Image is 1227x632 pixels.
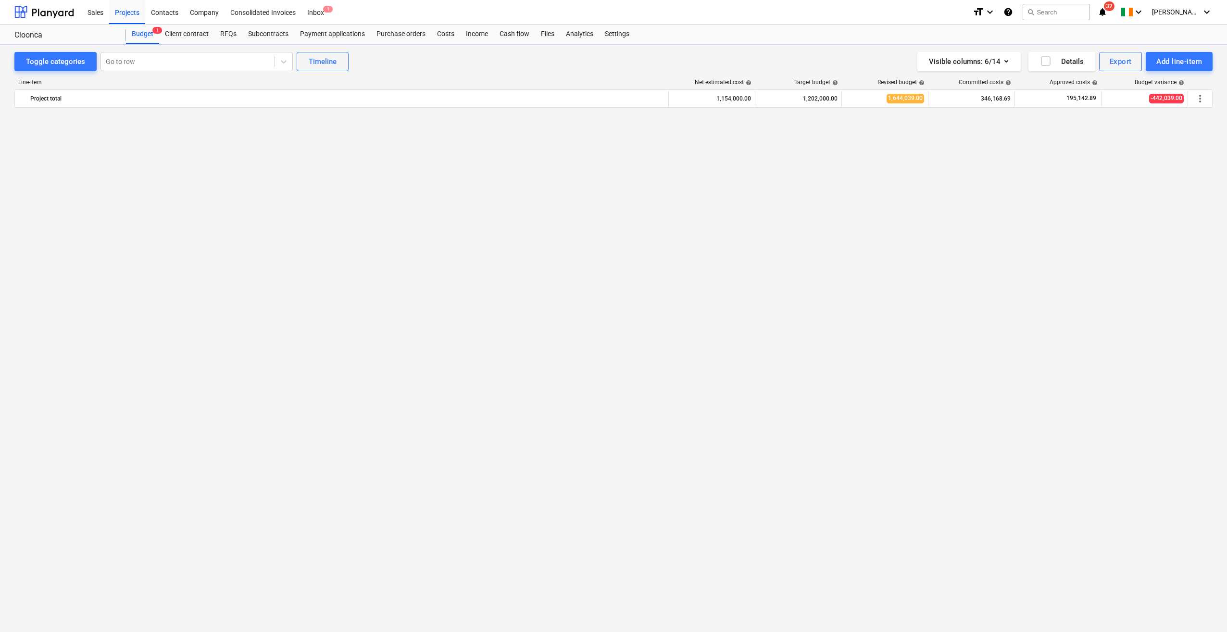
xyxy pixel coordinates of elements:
a: Settings [599,25,635,44]
a: Analytics [560,25,599,44]
i: keyboard_arrow_down [1201,6,1213,18]
div: Details [1040,55,1084,68]
a: Client contract [159,25,214,44]
a: RFQs [214,25,242,44]
span: help [830,80,838,86]
span: 195,142.89 [1065,94,1097,102]
button: Add line-item [1146,52,1213,71]
button: Export [1099,52,1142,71]
div: Visible columns : 6/14 [929,55,1009,68]
div: Timeline [309,55,337,68]
button: Timeline [297,52,349,71]
div: Target budget [794,79,838,86]
a: Budget1 [126,25,159,44]
div: 1,202,000.00 [759,91,838,106]
i: Knowledge base [1003,6,1013,18]
i: notifications [1098,6,1107,18]
button: Search [1023,4,1090,20]
span: 1,644,039.00 [887,94,924,103]
div: Committed costs [959,79,1011,86]
a: Files [535,25,560,44]
div: Budget variance [1135,79,1184,86]
div: 1,154,000.00 [673,91,751,106]
i: keyboard_arrow_down [984,6,996,18]
span: More actions [1194,93,1206,104]
div: Project total [30,91,664,106]
div: Toggle categories [26,55,85,68]
iframe: Chat Widget [1179,586,1227,632]
a: Subcontracts [242,25,294,44]
span: -442,039.00 [1149,94,1184,103]
div: Budget [126,25,159,44]
i: format_size [973,6,984,18]
a: Payment applications [294,25,371,44]
span: 32 [1104,1,1114,11]
span: 1 [152,27,162,34]
span: help [1177,80,1184,86]
button: Details [1028,52,1095,71]
div: Revised budget [877,79,925,86]
a: Costs [431,25,460,44]
span: help [1090,80,1098,86]
div: Export [1110,55,1132,68]
div: Net estimated cost [695,79,751,86]
i: keyboard_arrow_down [1133,6,1144,18]
div: Approved costs [1050,79,1098,86]
a: Purchase orders [371,25,431,44]
div: Line-item [14,79,669,86]
span: 1 [323,6,333,13]
span: help [917,80,925,86]
div: Cloonca [14,30,114,40]
span: search [1027,8,1035,16]
div: 346,168.69 [932,91,1011,106]
span: help [1003,80,1011,86]
button: Toggle categories [14,52,97,71]
button: Visible columns:6/14 [917,52,1021,71]
span: help [744,80,751,86]
a: Income [460,25,494,44]
span: [PERSON_NAME] [1152,8,1200,16]
a: Cash flow [494,25,535,44]
div: Add line-item [1156,55,1202,68]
